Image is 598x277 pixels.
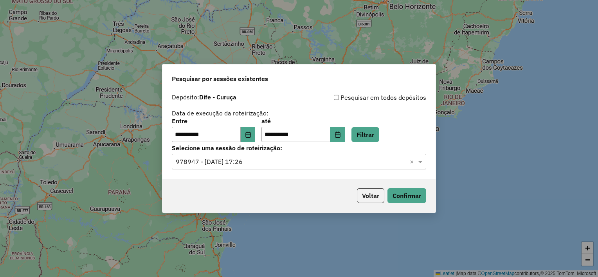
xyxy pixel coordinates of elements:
[241,127,256,142] button: Choose Date
[357,188,384,203] button: Voltar
[199,93,236,101] strong: Dife - Curuça
[172,92,236,102] label: Depósito:
[172,143,426,153] label: Selecione uma sessão de roteirização:
[172,108,268,118] label: Data de execução da roteirização:
[299,93,426,102] div: Pesquisar em todos depósitos
[330,127,345,142] button: Choose Date
[410,157,416,166] span: Clear all
[387,188,426,203] button: Confirmar
[261,116,345,126] label: até
[172,74,268,83] span: Pesquisar por sessões existentes
[351,127,379,142] button: Filtrar
[172,116,255,126] label: Entre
